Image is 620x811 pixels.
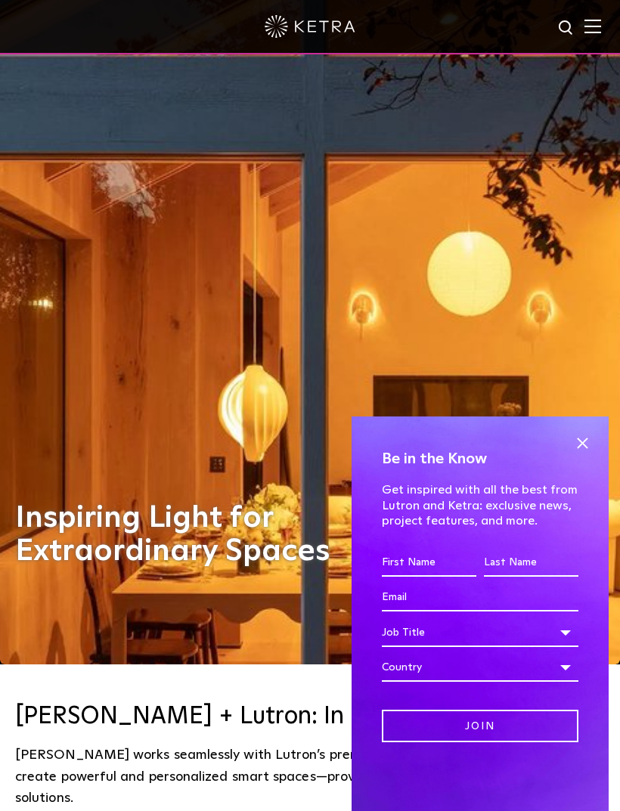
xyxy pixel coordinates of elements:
h3: [PERSON_NAME] + Lutron: In Perfect Harmony [15,702,605,731]
img: ketra-logo-2019-white [265,15,355,38]
img: search icon [557,19,576,38]
h1: Inspiring Light for Extraordinary Spaces [15,501,398,568]
h4: Be in the Know [382,447,578,471]
input: Email [382,583,578,612]
input: Last Name [484,549,578,577]
div: Job Title [382,618,578,647]
input: First Name [382,549,476,577]
div: [PERSON_NAME] works seamlessly with Lutron’s premium lighting controls and shades to create power... [15,744,605,809]
p: Get inspired with all the best from Lutron and Ketra: exclusive news, project features, and more. [382,482,578,529]
img: Hamburger%20Nav.svg [584,19,601,33]
div: Country [382,653,578,682]
input: Join [382,710,578,743]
